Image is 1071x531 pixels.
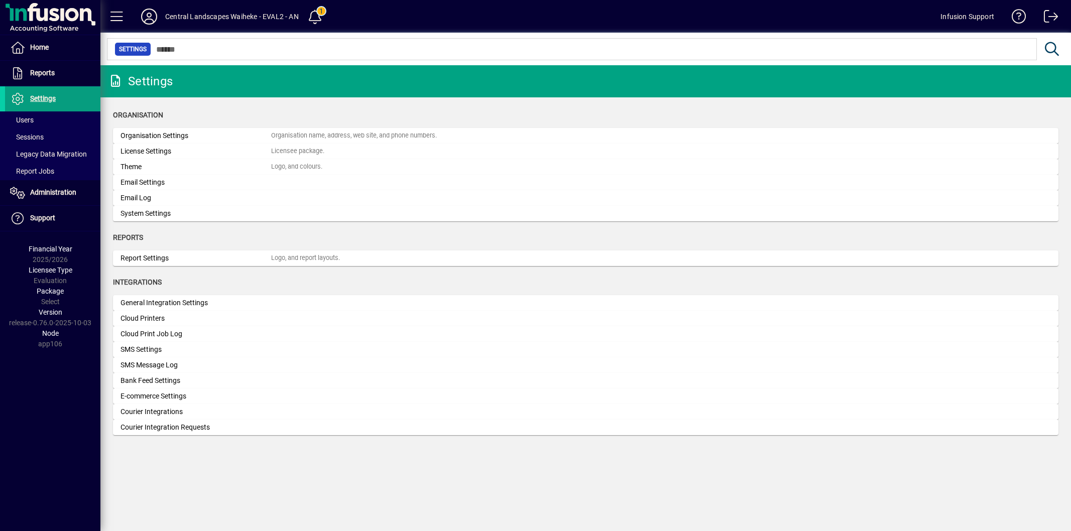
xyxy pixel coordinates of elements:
[1004,2,1026,35] a: Knowledge Base
[113,278,162,286] span: Integrations
[5,206,100,231] a: Support
[10,133,44,141] span: Sessions
[121,360,271,370] div: SMS Message Log
[5,128,100,146] a: Sessions
[113,388,1058,404] a: E-commerce Settings
[271,253,340,263] div: Logo, and report layouts.
[29,245,72,253] span: Financial Year
[113,159,1058,175] a: ThemeLogo, and colours.
[5,35,100,60] a: Home
[37,287,64,295] span: Package
[10,116,34,124] span: Users
[121,422,271,433] div: Courier Integration Requests
[5,61,100,86] a: Reports
[121,407,271,417] div: Courier Integrations
[113,326,1058,342] a: Cloud Print Job Log
[39,308,62,316] span: Version
[5,111,100,128] a: Users
[121,391,271,402] div: E-commerce Settings
[30,214,55,222] span: Support
[121,130,271,141] div: Organisation Settings
[113,144,1058,159] a: License SettingsLicensee package.
[121,146,271,157] div: License Settings
[113,373,1058,388] a: Bank Feed Settings
[121,208,271,219] div: System Settings
[1036,2,1058,35] a: Logout
[113,190,1058,206] a: Email Log
[121,177,271,188] div: Email Settings
[113,404,1058,420] a: Courier Integrations
[30,69,55,77] span: Reports
[271,131,437,141] div: Organisation name, address, web site, and phone numbers.
[113,250,1058,266] a: Report SettingsLogo, and report layouts.
[30,188,76,196] span: Administration
[113,295,1058,311] a: General Integration Settings
[121,313,271,324] div: Cloud Printers
[113,311,1058,326] a: Cloud Printers
[271,162,322,172] div: Logo, and colours.
[113,357,1058,373] a: SMS Message Log
[108,73,173,89] div: Settings
[121,162,271,172] div: Theme
[113,233,143,241] span: Reports
[121,253,271,263] div: Report Settings
[121,298,271,308] div: General Integration Settings
[119,44,147,54] span: Settings
[30,43,49,51] span: Home
[5,163,100,180] a: Report Jobs
[121,193,271,203] div: Email Log
[121,329,271,339] div: Cloud Print Job Log
[133,8,165,26] button: Profile
[121,344,271,355] div: SMS Settings
[940,9,994,25] div: Infusion Support
[271,147,324,156] div: Licensee package.
[165,9,299,25] div: Central Landscapes Waiheke - EVAL2 - AN
[5,180,100,205] a: Administration
[113,128,1058,144] a: Organisation SettingsOrganisation name, address, web site, and phone numbers.
[30,94,56,102] span: Settings
[113,420,1058,435] a: Courier Integration Requests
[42,329,59,337] span: Node
[113,206,1058,221] a: System Settings
[10,150,87,158] span: Legacy Data Migration
[121,375,271,386] div: Bank Feed Settings
[29,266,72,274] span: Licensee Type
[113,175,1058,190] a: Email Settings
[113,111,163,119] span: Organisation
[10,167,54,175] span: Report Jobs
[113,342,1058,357] a: SMS Settings
[5,146,100,163] a: Legacy Data Migration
